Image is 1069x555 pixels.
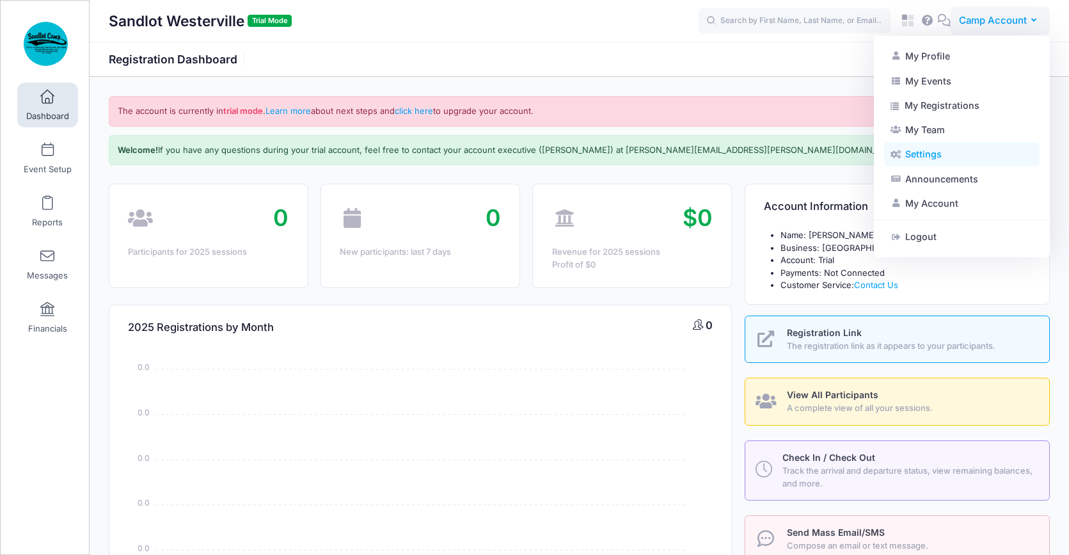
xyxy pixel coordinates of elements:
[884,93,1040,118] a: My Registrations
[780,229,1031,242] li: Name: [PERSON_NAME]
[699,8,891,34] input: Search by First Name, Last Name, or Email...
[884,167,1040,191] a: Announcements
[787,540,1035,552] span: Compose an email or text message.
[787,327,862,338] span: Registration Link
[486,204,501,232] span: 0
[787,340,1035,353] span: The registration link as it appears to your participants.
[745,378,1050,426] a: View All Participants A complete view of all your sessions.
[340,246,500,259] div: New participants: last 7 days
[248,15,292,27] span: Trial Mode
[138,497,150,508] tspan: 0.0
[24,164,72,175] span: Event Setup
[17,242,78,287] a: Messages
[223,106,263,116] strong: trial mode
[128,310,274,346] h4: 2025 Registrations by Month
[780,254,1031,267] li: Account: Trial
[1,13,90,74] a: Sandlot Westerville
[138,543,150,554] tspan: 0.0
[552,246,713,271] div: Revenue for 2025 sessions Profit of $0
[118,144,905,157] p: If you have any questions during your trial account, feel free to contact your account executive ...
[109,96,1050,127] div: The account is currently in . about next steps and to upgrade your account.
[273,204,289,232] span: 0
[780,267,1031,280] li: Payments: Not Connected
[951,6,1050,36] button: Camp Account
[787,389,878,400] span: View All Participants
[109,6,292,36] h1: Sandlot Westerville
[745,440,1050,501] a: Check In / Check Out Track the arrival and departure status, view remaining balances, and more.
[884,118,1040,142] a: My Team
[138,453,150,463] tspan: 0.0
[782,465,1034,490] span: Track the arrival and departure status, view remaining balances, and more.
[32,217,63,228] span: Reports
[780,279,1031,292] li: Customer Service:
[27,270,68,281] span: Messages
[854,280,898,290] a: Contact Us
[17,83,78,127] a: Dashboard
[138,362,150,373] tspan: 0.0
[764,189,868,225] h4: Account Information
[17,295,78,340] a: Financials
[745,316,1050,364] a: Registration Link The registration link as it appears to your participants.
[884,142,1040,166] a: Settings
[395,106,433,116] a: click here
[706,319,713,332] span: 0
[17,189,78,234] a: Reports
[265,106,311,116] a: Learn more
[683,204,713,232] span: $0
[28,323,67,334] span: Financials
[782,452,875,463] span: Check In / Check Out
[109,52,248,66] h1: Registration Dashboard
[780,242,1031,255] li: Business: [GEOGRAPHIC_DATA]
[118,145,158,155] b: Welcome!
[128,246,289,259] div: Participants for 2025 sessions
[22,20,70,68] img: Sandlot Westerville
[138,407,150,418] tspan: 0.0
[884,44,1040,68] a: My Profile
[787,527,885,538] span: Send Mass Email/SMS
[26,111,69,122] span: Dashboard
[959,13,1027,28] span: Camp Account
[884,191,1040,216] a: My Account
[884,225,1040,249] a: Logout
[787,402,1035,415] span: A complete view of all your sessions.
[17,136,78,181] a: Event Setup
[884,68,1040,93] a: My Events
